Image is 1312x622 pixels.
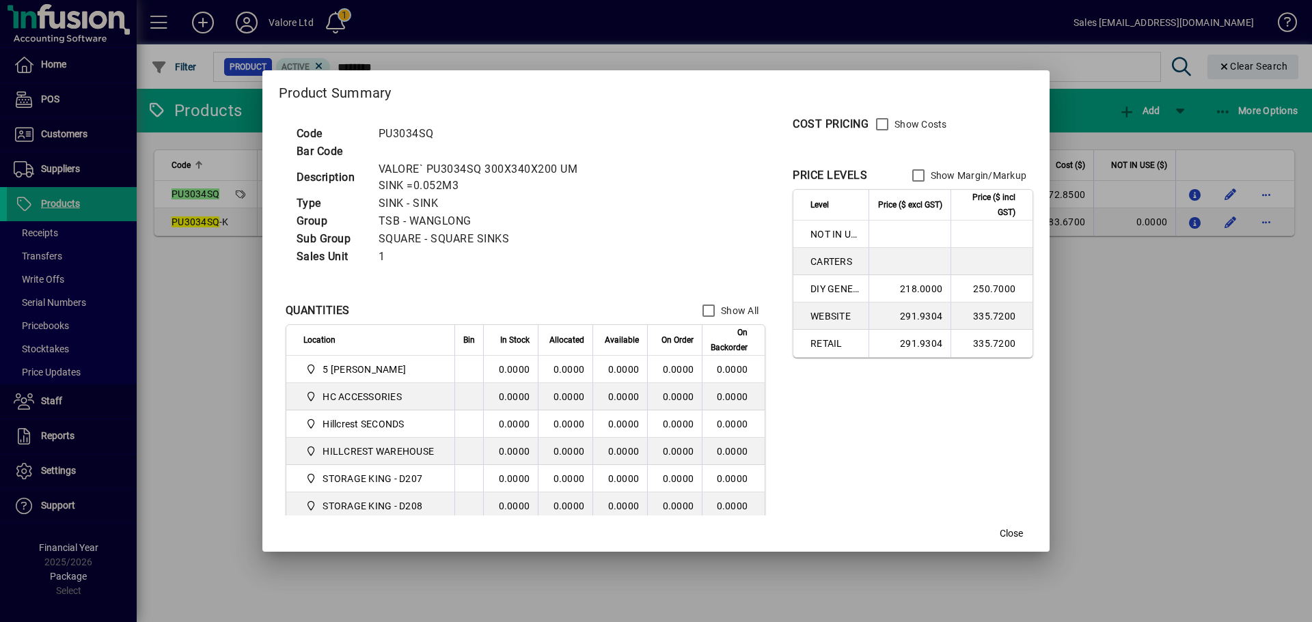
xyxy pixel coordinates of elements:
[483,410,538,438] td: 0.0000
[959,190,1015,220] span: Price ($ incl GST)
[663,364,694,375] span: 0.0000
[928,169,1027,182] label: Show Margin/Markup
[711,325,748,355] span: On Backorder
[290,143,372,160] td: Bar Code
[290,230,372,248] td: Sub Group
[538,465,592,492] td: 0.0000
[323,444,434,458] span: HILLCREST WAREHOUSE
[290,160,372,195] td: Description
[718,304,758,317] label: Show All
[372,195,620,212] td: SINK - SINK
[951,330,1033,357] td: 335.7200
[793,167,867,184] div: PRICE LEVELS
[810,309,860,323] span: WEBSITE
[663,391,694,402] span: 0.0000
[538,356,592,383] td: 0.0000
[372,125,620,143] td: PU3034SQ
[323,363,406,376] span: 5 [PERSON_NAME]
[989,522,1033,546] button: Close
[661,333,694,348] span: On Order
[702,492,765,520] td: 0.0000
[702,438,765,465] td: 0.0000
[483,465,538,492] td: 0.0000
[538,410,592,438] td: 0.0000
[592,492,647,520] td: 0.0000
[592,438,647,465] td: 0.0000
[869,275,951,302] td: 218.0000
[290,212,372,230] td: Group
[303,388,439,405] span: HC ACCESSORIES
[892,117,947,131] label: Show Costs
[286,302,350,319] div: QUANTITIES
[372,230,620,248] td: SQUARE - SQUARE SINKS
[702,465,765,492] td: 0.0000
[869,302,951,330] td: 291.9304
[290,125,372,143] td: Code
[810,337,860,350] span: RETAIL
[951,275,1033,302] td: 250.7000
[810,197,829,212] span: Level
[323,499,422,513] span: STORAGE KING - D208
[500,333,530,348] span: In Stock
[592,410,647,438] td: 0.0000
[592,383,647,410] td: 0.0000
[262,70,1050,110] h2: Product Summary
[793,116,869,132] div: COST PRICING
[1000,526,1023,541] span: Close
[323,472,422,485] span: STORAGE KING - D207
[810,282,860,296] span: DIY GENERAL
[483,356,538,383] td: 0.0000
[663,419,694,429] span: 0.0000
[538,383,592,410] td: 0.0000
[303,361,439,378] span: 5 Colombo Hamilton
[592,465,647,492] td: 0.0000
[592,356,647,383] td: 0.0000
[810,255,860,268] span: CARTERS
[372,248,620,266] td: 1
[605,333,639,348] span: Available
[290,248,372,266] td: Sales Unit
[810,227,860,241] span: NOT IN USE
[869,330,951,357] td: 291.9304
[303,443,439,460] span: HILLCREST WAREHOUSE
[702,383,765,410] td: 0.0000
[663,473,694,484] span: 0.0000
[538,492,592,520] td: 0.0000
[702,410,765,438] td: 0.0000
[372,212,620,230] td: TSB - WANGLONG
[663,500,694,511] span: 0.0000
[702,356,765,383] td: 0.0000
[463,333,475,348] span: Bin
[303,333,336,348] span: Location
[372,160,620,195] td: VALORE` PU3034SQ 300X340X200 UM SINK =0.052M3
[323,417,404,431] span: Hillcrest SECONDS
[951,302,1033,330] td: 335.7200
[549,333,584,348] span: Allocated
[303,470,439,487] span: STORAGE KING - D207
[538,438,592,465] td: 0.0000
[323,390,402,404] span: HC ACCESSORIES
[303,498,439,514] span: STORAGE KING - D208
[303,416,439,432] span: Hillcrest SECONDS
[290,195,372,212] td: Type
[878,197,942,212] span: Price ($ excl GST)
[483,492,538,520] td: 0.0000
[483,383,538,410] td: 0.0000
[663,446,694,457] span: 0.0000
[483,438,538,465] td: 0.0000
